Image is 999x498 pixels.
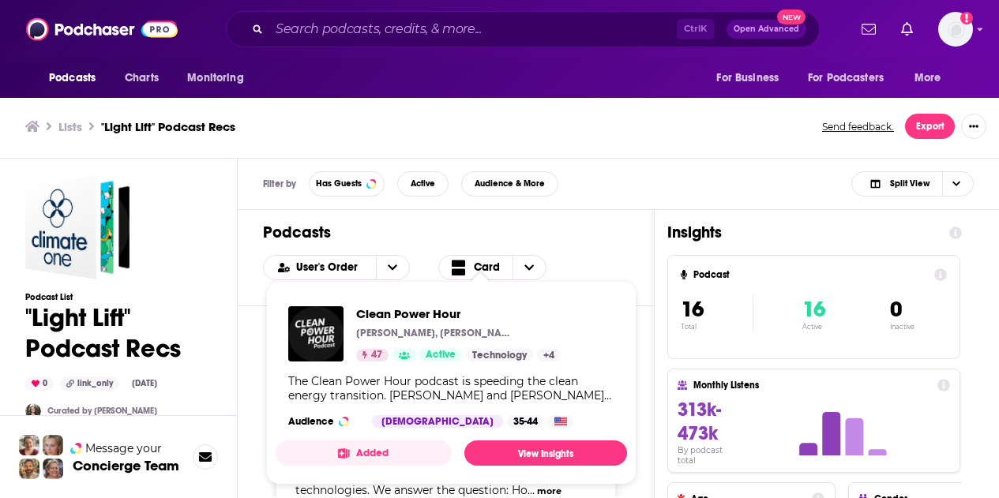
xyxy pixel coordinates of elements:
[263,178,296,189] h3: Filter by
[411,179,435,188] span: Active
[537,349,561,361] a: +4
[49,67,96,89] span: Podcasts
[43,459,63,479] img: Barbara Profile
[372,415,503,428] div: [DEMOGRAPHIC_DATA]
[734,25,799,33] span: Open Advanced
[890,323,914,331] p: Inactive
[808,67,884,89] span: For Podcasters
[25,302,212,364] h1: "Light Lift" Podcast Recs
[25,175,130,279] a: "Light Lift" Podcast Recs
[938,12,973,47] span: Logged in as CierraSunPR
[316,179,362,188] span: Has Guests
[376,256,409,279] button: open menu
[474,262,500,273] span: Card
[309,171,385,197] button: Has Guests
[851,171,974,197] button: Choose View
[681,296,704,323] span: 16
[777,9,806,24] span: New
[914,67,941,89] span: More
[85,440,162,456] span: Message your
[25,376,54,391] div: 0
[677,19,714,39] span: Ctrl K
[938,12,973,47] img: User Profile
[895,16,919,43] a: Show notifications dropdown
[890,179,930,188] span: Split View
[693,380,930,391] h4: Monthly Listens
[187,67,243,89] span: Monitoring
[296,262,363,273] span: User's Order
[19,435,39,455] img: Sydney Profile
[817,120,899,133] button: Send feedback.
[288,306,344,361] img: Clean Power Hour
[802,323,825,331] p: Active
[727,20,806,39] button: Open AdvancedNew
[464,440,627,466] a: View Insights
[960,12,973,24] svg: Add a profile image
[705,63,798,93] button: open menu
[26,14,178,44] img: Podchaser - Follow, Share and Rate Podcasts
[60,376,119,391] div: link_only
[19,459,39,479] img: Jon Profile
[475,179,545,188] span: Audience & More
[397,171,449,197] button: Active
[356,327,514,339] p: [PERSON_NAME], [PERSON_NAME]
[938,12,973,47] button: Show profile menu
[47,406,157,416] a: Curated by [PERSON_NAME]
[426,347,456,363] span: Active
[798,63,907,93] button: open menu
[466,349,533,361] a: Technology
[438,255,547,280] button: Choose View
[802,296,825,323] span: 16
[461,171,558,197] button: Audience & More
[38,63,116,93] button: open menu
[667,223,937,242] h1: Insights
[419,349,462,361] a: Active
[126,377,163,390] div: [DATE]
[101,119,235,134] h3: "Light Lift" Podcast Recs
[716,67,779,89] span: For Business
[890,296,902,323] span: 0
[263,223,629,242] h1: Podcasts
[58,119,82,134] a: Lists
[269,17,677,42] input: Search podcasts, credits, & more...
[43,435,63,455] img: Jules Profile
[276,440,452,466] button: Added
[356,349,389,361] a: 47
[288,374,614,403] div: The Clean Power Hour podcast is speeding the clean energy transition. [PERSON_NAME] and [PERSON_N...
[25,403,41,419] img: jessicasunpr
[678,445,742,466] h4: By podcast total
[507,415,544,428] div: 35-44
[371,347,382,363] span: 47
[226,11,820,47] div: Search podcasts, credits, & more...
[176,63,264,93] button: open menu
[855,16,882,43] a: Show notifications dropdown
[693,269,928,280] h4: Podcast
[961,114,986,139] button: Show More Button
[681,323,753,331] p: Total
[264,262,376,273] button: open menu
[263,255,410,280] h2: Choose List sort
[115,63,168,93] a: Charts
[905,114,955,139] button: Export
[678,398,721,445] span: 313k-473k
[73,458,179,474] h3: Concierge Team
[25,292,212,302] h3: Podcast List
[125,67,159,89] span: Charts
[356,306,561,321] a: Clean Power Hour
[288,415,359,428] h3: Audience
[903,63,961,93] button: open menu
[438,255,582,280] h2: Choose View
